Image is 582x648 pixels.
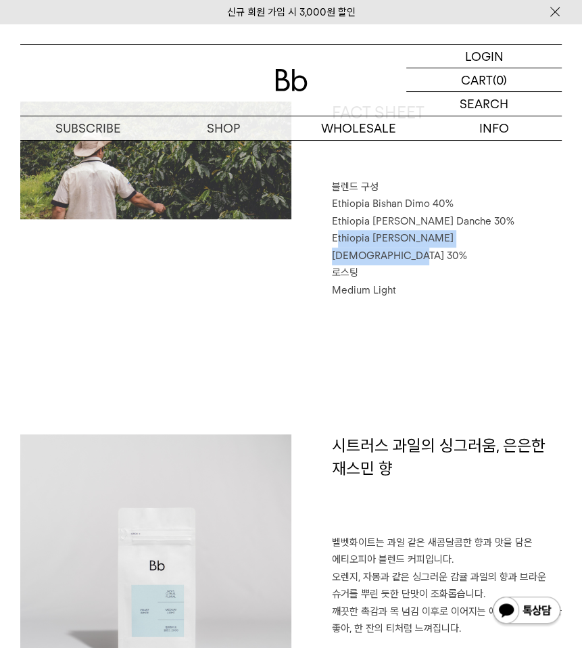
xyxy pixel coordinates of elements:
[227,6,356,18] a: 신규 회원 가입 시 3,000원 할인
[332,198,454,210] span: Ethiopia Bishan Dimo 40%
[465,45,504,68] p: LOGIN
[493,68,507,91] p: (0)
[332,267,358,279] span: 로스팅
[20,116,155,140] a: SUBSCRIBE
[332,284,396,296] span: Medium Light
[406,45,562,68] a: LOGIN
[332,181,379,193] span: 블렌드 구성
[461,68,493,91] p: CART
[460,92,508,116] p: SEARCH
[427,116,562,140] p: INFO
[406,68,562,92] a: CART (0)
[491,595,562,628] img: 카카오톡 채널 1:1 채팅 버튼
[332,434,562,534] h1: 시트러스 과일의 싱그러움, 은은한 재스민 향
[332,215,514,227] span: Ethiopia [PERSON_NAME] Danche 30%
[155,116,291,140] a: SHOP
[332,232,467,262] span: Ethiopia [PERSON_NAME] [DEMOGRAPHIC_DATA] 30%
[291,116,427,140] p: WHOLESALE
[20,101,291,219] img: 벨벳화이트
[275,69,308,91] img: 로고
